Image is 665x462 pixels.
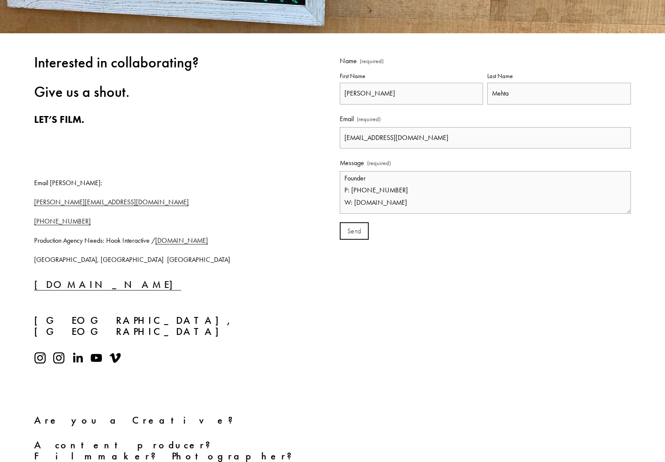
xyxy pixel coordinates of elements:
[340,113,354,125] span: Email
[34,113,84,125] strong: LET’S FILM.
[34,279,181,291] a: [DOMAIN_NAME]
[34,235,275,247] p: Production Agency Needs: Hook Interactive /
[34,415,332,426] h4: Are you a Creative?
[34,217,91,225] a: [PHONE_NUMBER]
[53,352,65,364] a: Instagram
[155,236,208,244] a: [DOMAIN_NAME]
[340,222,369,240] button: SendSend
[90,352,102,364] a: YouTube
[34,352,46,364] a: Instagram
[347,227,361,235] span: Send
[367,158,391,169] span: (required)
[340,71,483,83] div: First Name
[357,114,381,125] span: (required)
[34,177,275,189] p: Email [PERSON_NAME]:
[34,84,275,100] h3: Give us a shout.
[340,157,364,169] span: Message
[360,58,384,64] span: (required)
[34,198,189,206] a: [PERSON_NAME][EMAIL_ADDRESS][DOMAIN_NAME]
[34,304,275,337] h4: [GEOGRAPHIC_DATA], [GEOGRAPHIC_DATA]
[109,352,121,364] a: Vimeo
[340,55,357,67] span: Name
[34,254,275,266] p: [GEOGRAPHIC_DATA], [GEOGRAPHIC_DATA] [GEOGRAPHIC_DATA]
[340,171,631,214] textarea: Dear Hook Interactive Growth Team, Hello. Do you want new customers? We have built a new SaaS pla...
[487,71,631,83] div: Last Name
[34,55,275,71] h3: Interested in collaborating?
[72,352,84,364] a: LinkedIn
